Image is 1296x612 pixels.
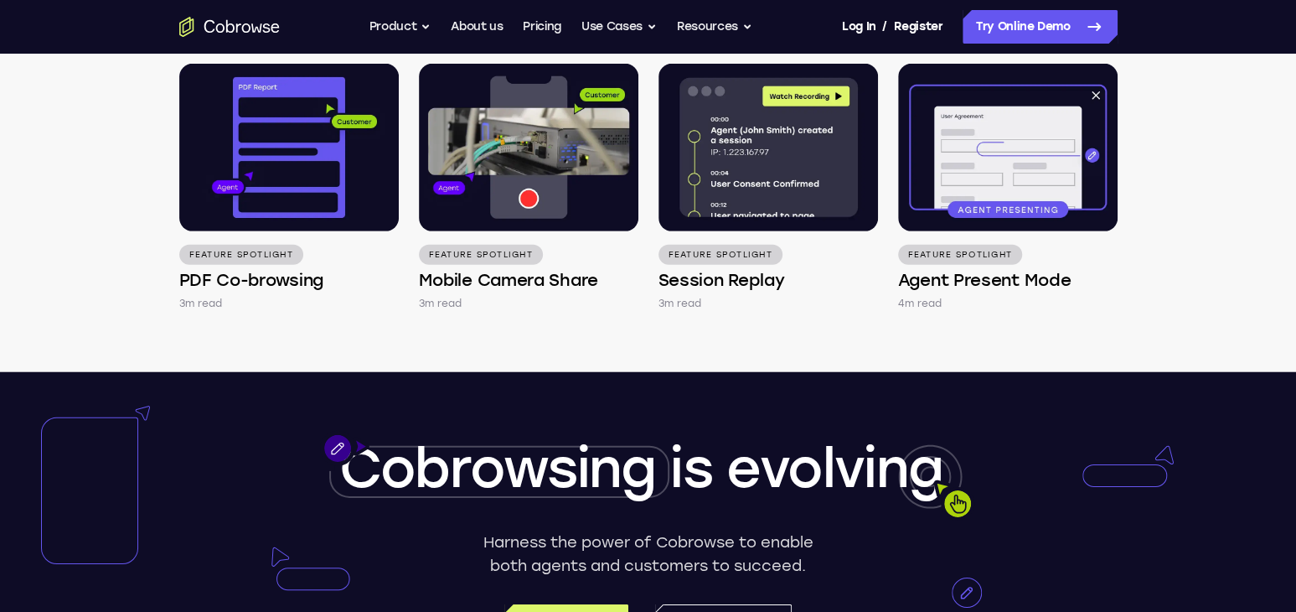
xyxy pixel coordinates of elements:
[179,245,303,265] p: Feature Spotlight
[898,245,1022,265] p: Feature Spotlight
[179,295,223,312] p: 3m read
[898,64,1118,231] img: Agent Present Mode
[179,64,399,231] img: PDF Co-browsing
[419,64,638,231] img: Mobile Camera Share
[842,10,875,44] a: Log In
[882,17,887,37] span: /
[419,268,598,292] h4: Mobile Camera Share
[963,10,1118,44] a: Try Online Demo
[894,10,942,44] a: Register
[451,10,503,44] a: About us
[658,295,702,312] p: 3m read
[419,295,462,312] p: 3m read
[369,10,431,44] button: Product
[658,268,785,292] h4: Session Replay
[898,295,942,312] p: 4m read
[658,245,782,265] p: Feature Spotlight
[658,64,878,312] a: Feature Spotlight Session Replay 3m read
[419,245,543,265] p: Feature Spotlight
[179,17,280,37] a: Go to the home page
[523,10,561,44] a: Pricing
[419,64,638,312] a: Feature Spotlight Mobile Camera Share 3m read
[179,268,324,292] h4: PDF Co-browsing
[658,64,878,231] img: Session Replay
[677,10,752,44] button: Resources
[898,268,1071,292] h4: Agent Present Mode
[898,64,1118,312] a: Feature Spotlight Agent Present Mode 4m read
[726,436,942,500] span: evolving
[179,64,399,312] a: Feature Spotlight PDF Co-browsing 3m read
[477,531,819,578] p: Harness the power of Cobrowse to enable both agents and customers to succeed.
[339,436,656,500] span: Cobrowsing
[581,10,657,44] button: Use Cases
